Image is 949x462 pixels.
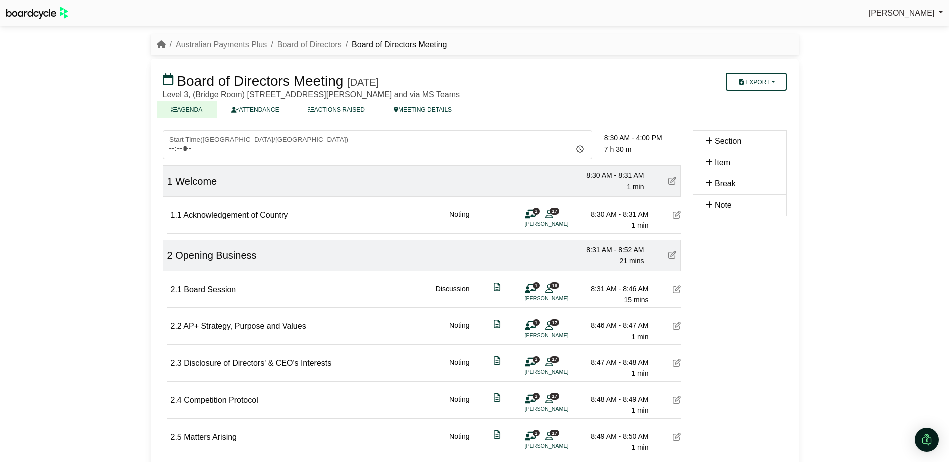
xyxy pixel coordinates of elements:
[715,137,741,145] span: Section
[579,357,649,368] div: 8:47 AM - 8:48 AM
[550,282,559,289] span: 16
[533,356,540,363] span: 1
[175,176,217,187] span: Welcome
[525,331,600,340] li: [PERSON_NAME]
[627,183,644,191] span: 1 min
[915,428,939,452] div: Open Intercom Messenger
[167,250,173,261] span: 2
[171,285,182,294] span: 2.1
[449,357,469,379] div: Noting
[294,101,379,118] a: ACTIONS RAISED
[715,179,736,188] span: Break
[579,283,649,294] div: 8:31 AM - 8:46 AM
[550,356,559,363] span: 17
[631,443,648,451] span: 1 min
[217,101,293,118] a: ATTENDANCE
[157,101,217,118] a: AGENDA
[715,201,732,209] span: Note
[533,393,540,399] span: 1
[525,442,600,450] li: [PERSON_NAME]
[277,40,342,49] a: Board of Directors
[184,359,331,367] span: Disclosure of Directors' & CEO's Interests
[171,433,182,441] span: 2.5
[449,431,469,453] div: Noting
[574,244,644,255] div: 8:31 AM - 8:52 AM
[624,296,648,304] span: 15 mins
[163,90,460,99] span: Level 3, (Bridge Room) [STREET_ADDRESS][PERSON_NAME] and via MS Teams
[175,250,256,261] span: Opening Business
[550,430,559,436] span: 17
[347,76,379,88] div: [DATE]
[171,322,182,330] span: 2.2
[525,220,600,228] li: [PERSON_NAME]
[869,7,943,20] a: [PERSON_NAME]
[525,368,600,376] li: [PERSON_NAME]
[631,221,648,229] span: 1 min
[533,430,540,436] span: 1
[550,208,559,214] span: 17
[869,9,935,17] span: [PERSON_NAME]
[579,209,649,220] div: 8:30 AM - 8:31 AM
[183,211,288,219] span: Acknowledgement of Country
[579,320,649,331] div: 8:46 AM - 8:47 AM
[533,282,540,289] span: 1
[579,431,649,442] div: 8:49 AM - 8:50 AM
[176,40,267,49] a: Australian Payments Plus
[171,211,182,219] span: 1.1
[171,359,182,367] span: 2.3
[525,294,600,303] li: [PERSON_NAME]
[533,319,540,326] span: 1
[579,394,649,405] div: 8:48 AM - 8:49 AM
[574,170,644,181] div: 8:30 AM - 8:31 AM
[631,369,648,377] span: 1 min
[715,158,730,167] span: Item
[619,257,644,265] span: 21 mins
[550,319,559,326] span: 17
[726,73,786,91] button: Export
[533,208,540,214] span: 1
[436,283,470,306] div: Discussion
[449,209,469,231] div: Noting
[525,405,600,413] li: [PERSON_NAME]
[167,176,173,187] span: 1
[177,73,343,89] span: Board of Directors Meeting
[171,396,182,404] span: 2.4
[604,132,681,143] div: 8:30 AM - 4:00 PM
[449,320,469,342] div: Noting
[6,7,68,19] img: BoardcycleBlackGreen-aaafeed430059cb809a45853b8cf6d952af9d84e6e89e1f1685b34bfd5cb7d64.svg
[183,322,306,330] span: AP+ Strategy, Purpose and Values
[184,285,236,294] span: Board Session
[550,393,559,399] span: 17
[157,38,447,51] nav: breadcrumb
[184,396,258,404] span: Competition Protocol
[342,38,447,51] li: Board of Directors Meeting
[631,333,648,341] span: 1 min
[631,406,648,414] span: 1 min
[604,145,631,153] span: 7 h 30 m
[184,433,237,441] span: Matters Arising
[379,101,466,118] a: MEETING DETAILS
[449,394,469,416] div: Noting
